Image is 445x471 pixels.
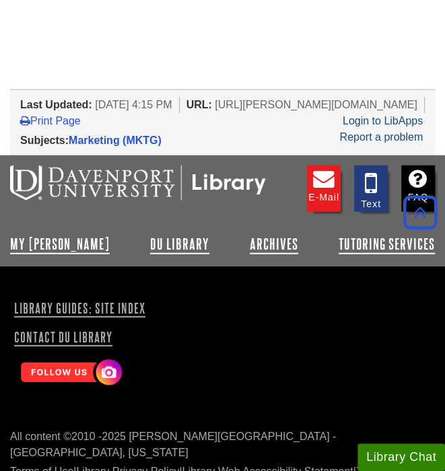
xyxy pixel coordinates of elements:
a: E-mail [307,166,341,212]
a: Tutoring Services [339,236,435,252]
a: Report a problem [339,131,423,143]
a: Contact DU Library [10,326,149,349]
img: DU Libraries [10,166,266,201]
a: FAQ [401,166,435,212]
i: Print Page [20,115,30,126]
button: Library Chat [357,443,445,471]
a: Text [354,166,388,212]
a: Marketing (MKTG) [69,135,162,146]
span: Subjects: [20,135,69,146]
a: DU Library [150,236,209,252]
span: [DATE] 4:15 PM [95,99,172,110]
a: Library Guides: Site Index [10,297,149,320]
a: My [PERSON_NAME] [10,236,110,252]
span: URL: [186,99,212,110]
a: Login to LibApps [343,115,423,126]
a: Back to Top [399,203,442,221]
a: Print Page [20,115,81,126]
a: Archives [250,236,298,252]
span: [URL][PERSON_NAME][DOMAIN_NAME] [215,99,417,110]
span: Last Updated: [20,99,92,110]
img: Follow Us! Instagram [14,354,125,392]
